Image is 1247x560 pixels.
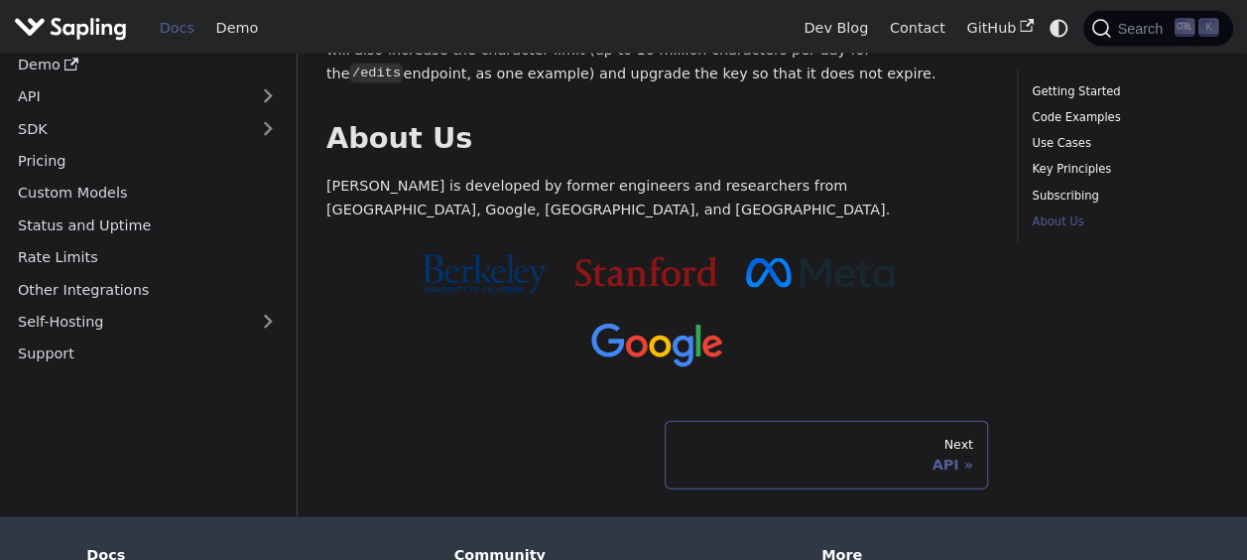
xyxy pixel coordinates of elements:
[14,14,127,43] img: Sapling.ai
[205,13,269,44] a: Demo
[7,340,288,368] a: Support
[955,13,1044,44] a: GitHub
[7,308,288,337] a: Self-Hosting
[7,147,288,176] a: Pricing
[7,179,288,208] a: Custom Models
[591,324,723,368] img: Google
[7,276,288,305] a: Other Integrations
[149,13,205,44] a: Docs
[248,115,288,144] button: Expand sidebar category 'SDK'
[326,121,988,157] h2: About Us
[326,421,988,489] nav: Docs pages
[421,254,547,294] img: Cal
[14,14,134,43] a: Sapling.ai
[1032,108,1211,127] a: Code Examples
[7,243,288,272] a: Rate Limits
[680,437,973,453] div: Next
[1045,14,1073,43] button: Switch between dark and light mode (currently system mode)
[7,51,288,79] a: Demo
[349,64,403,83] code: /edits
[1083,11,1232,47] button: Search (Ctrl+K)
[665,421,988,489] a: NextAPI
[1198,19,1218,37] kbd: K
[1111,21,1175,37] span: Search
[7,211,288,240] a: Status and Uptime
[1032,134,1211,153] a: Use Cases
[7,82,248,111] a: API
[326,175,988,222] p: [PERSON_NAME] is developed by former engineers and researchers from [GEOGRAPHIC_DATA], Google, [G...
[1032,212,1211,231] a: About Us
[793,13,878,44] a: Dev Blog
[1032,187,1211,206] a: Subscribing
[575,257,717,287] img: Stanford
[1032,82,1211,101] a: Getting Started
[7,115,248,144] a: SDK
[248,82,288,111] button: Expand sidebar category 'API'
[746,258,894,288] img: Meta
[879,13,956,44] a: Contact
[1032,160,1211,179] a: Key Principles
[680,456,973,474] div: API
